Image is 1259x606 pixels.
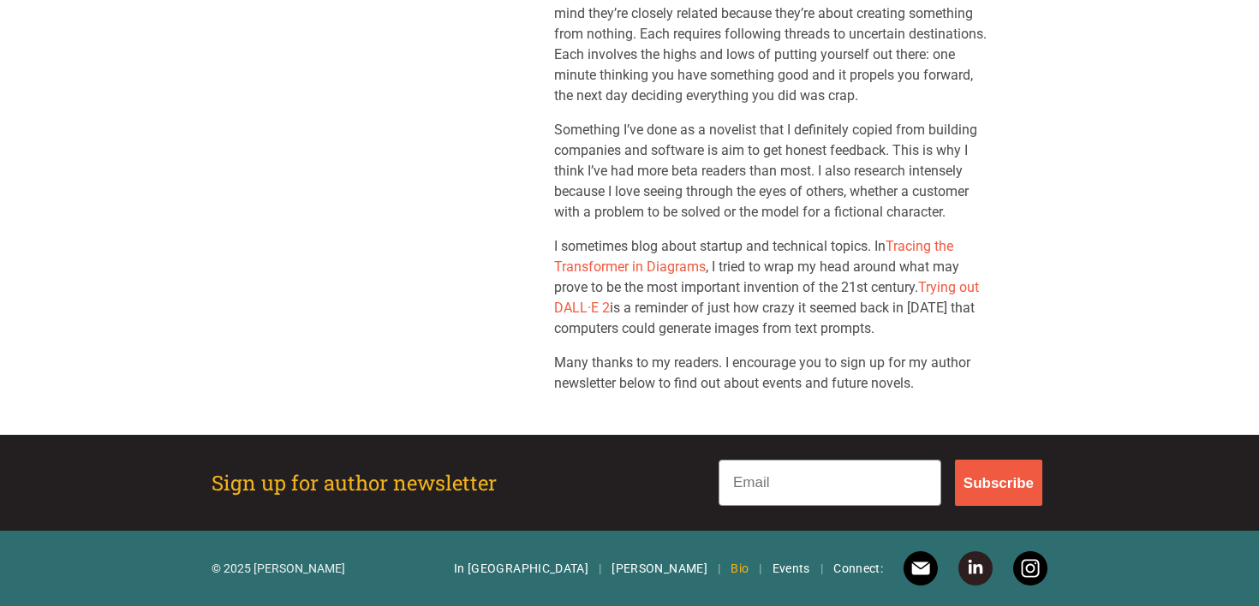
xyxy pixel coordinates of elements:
[958,551,993,585] a: LinkedIn
[773,560,810,577] a: Events
[718,560,720,577] span: |
[454,560,588,577] a: In [GEOGRAPHIC_DATA]
[904,551,938,585] a: Email
[212,469,497,496] h2: Sign up for author newsletter
[1013,551,1047,585] a: Instagram
[599,560,601,577] span: |
[833,560,883,577] span: Connect:
[731,560,749,577] a: Bio
[955,460,1042,506] button: Subscribe
[759,560,761,577] span: |
[820,560,823,577] span: |
[554,120,993,223] p: Something I’ve done as a novelist that I definitely copied from building companies and software i...
[212,560,345,577] p: © 2025 [PERSON_NAME]
[719,460,941,506] input: Email
[554,236,993,339] p: I sometimes blog about startup and technical topics. In , I tried to wrap my head around what may...
[554,353,993,394] p: Many thanks to my readers. I encourage you to sign up for my author newsletter below to find out ...
[612,560,707,577] a: [PERSON_NAME]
